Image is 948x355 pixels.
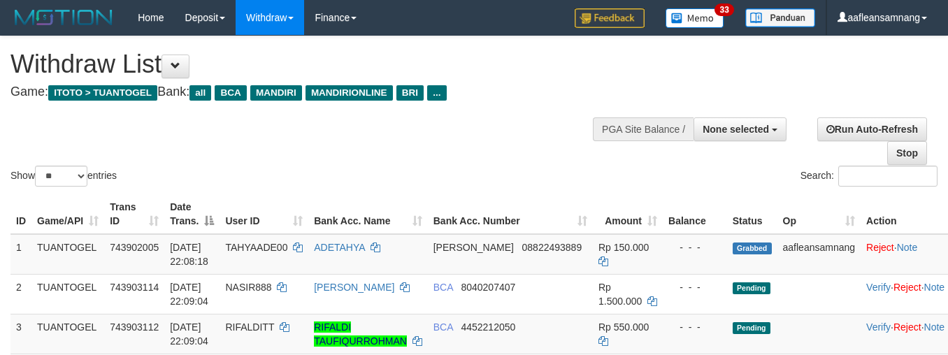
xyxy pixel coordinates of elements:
[10,234,31,275] td: 1
[35,166,87,187] select: Showentries
[31,234,104,275] td: TUANTOGEL
[714,3,733,16] span: 33
[598,321,649,333] span: Rp 550.000
[866,242,894,253] a: Reject
[225,282,271,293] span: NASIR888
[745,8,815,27] img: panduan.png
[31,314,104,354] td: TUANTOGEL
[48,85,157,101] span: ITOTO > TUANTOGEL
[170,282,208,307] span: [DATE] 22:09:04
[663,194,727,234] th: Balance
[433,321,453,333] span: BCA
[164,194,220,234] th: Date Trans.: activate to sort column descending
[110,242,159,253] span: 743902005
[777,234,861,275] td: aafleansamnang
[733,282,770,294] span: Pending
[866,321,891,333] a: Verify
[817,117,927,141] a: Run Auto-Refresh
[396,85,424,101] span: BRI
[897,242,918,253] a: Note
[104,194,164,234] th: Trans ID: activate to sort column ascending
[10,166,117,187] label: Show entries
[887,141,927,165] a: Stop
[777,194,861,234] th: Op: activate to sort column ascending
[31,274,104,314] td: TUANTOGEL
[428,194,593,234] th: Bank Acc. Number: activate to sort column ascending
[668,320,721,334] div: - - -
[10,7,117,28] img: MOTION_logo.png
[225,242,287,253] span: TAHYAADE00
[10,194,31,234] th: ID
[838,166,938,187] input: Search:
[598,282,642,307] span: Rp 1.500.000
[924,321,945,333] a: Note
[31,194,104,234] th: Game/API: activate to sort column ascending
[733,322,770,334] span: Pending
[189,85,211,101] span: all
[306,85,393,101] span: MANDIRIONLINE
[220,194,308,234] th: User ID: activate to sort column ascending
[170,321,208,347] span: [DATE] 22:09:04
[668,280,721,294] div: - - -
[666,8,724,28] img: Button%20Memo.svg
[110,321,159,333] span: 743903112
[10,314,31,354] td: 3
[110,282,159,293] span: 743903114
[314,242,365,253] a: ADETAHYA
[10,50,618,78] h1: Withdraw List
[598,242,649,253] span: Rp 150.000
[10,274,31,314] td: 2
[10,85,618,99] h4: Game: Bank:
[215,85,246,101] span: BCA
[225,321,274,333] span: RIFALDITT
[593,117,694,141] div: PGA Site Balance /
[433,242,514,253] span: [PERSON_NAME]
[733,242,772,254] span: Grabbed
[250,85,302,101] span: MANDIRI
[575,8,645,28] img: Feedback.jpg
[893,321,921,333] a: Reject
[314,321,407,347] a: RIFALDI TAUFIQURROHMAN
[893,282,921,293] a: Reject
[314,282,394,293] a: [PERSON_NAME]
[461,321,515,333] span: Copy 4452212050 to clipboard
[308,194,428,234] th: Bank Acc. Name: activate to sort column ascending
[694,117,787,141] button: None selected
[727,194,777,234] th: Status
[427,85,446,101] span: ...
[522,242,582,253] span: Copy 08822493889 to clipboard
[461,282,515,293] span: Copy 8040207407 to clipboard
[800,166,938,187] label: Search:
[170,242,208,267] span: [DATE] 22:08:18
[924,282,945,293] a: Note
[668,240,721,254] div: - - -
[703,124,769,135] span: None selected
[593,194,663,234] th: Amount: activate to sort column ascending
[433,282,453,293] span: BCA
[866,282,891,293] a: Verify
